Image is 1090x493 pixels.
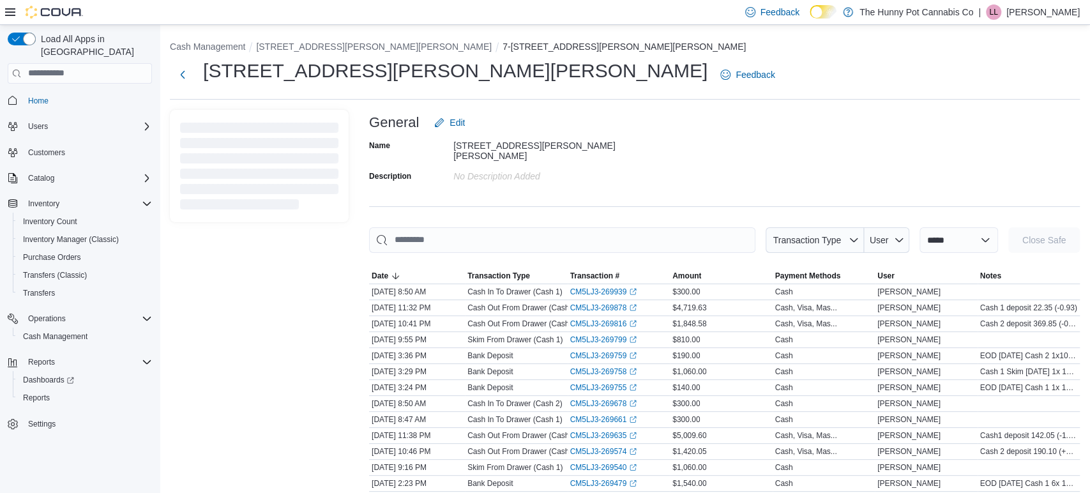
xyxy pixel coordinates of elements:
[629,400,637,407] svg: External link
[672,383,700,393] span: $140.00
[775,271,841,281] span: Payment Methods
[465,268,568,284] button: Transaction Type
[369,227,755,253] input: This is a search bar. As you type, the results lower in the page will automatically filter.
[13,389,157,407] button: Reports
[467,319,578,329] p: Cash Out From Drawer (Cash 2)
[18,250,86,265] a: Purchase Orders
[13,328,157,345] button: Cash Management
[369,171,411,181] label: Description
[3,310,157,328] button: Operations
[629,288,637,296] svg: External link
[13,284,157,302] button: Transfers
[18,214,82,229] a: Inventory Count
[570,478,637,489] a: CM5LJ3-269479External link
[28,314,66,324] span: Operations
[503,42,746,52] button: 7-[STREET_ADDRESS][PERSON_NAME][PERSON_NAME]
[23,416,152,432] span: Settings
[3,195,157,213] button: Inventory
[715,62,780,87] a: Feedback
[568,268,670,284] button: Transaction #
[877,335,941,345] span: [PERSON_NAME]
[369,268,465,284] button: Date
[256,42,492,52] button: [STREET_ADDRESS][PERSON_NAME][PERSON_NAME]
[369,300,465,315] div: [DATE] 11:32 PM
[467,478,513,489] p: Bank Deposit
[570,319,637,329] a: CM5LJ3-269816External link
[23,288,55,298] span: Transfers
[23,145,70,160] a: Customers
[369,140,390,151] label: Name
[23,216,77,227] span: Inventory Count
[736,68,775,81] span: Feedback
[775,287,793,297] div: Cash
[369,460,465,475] div: [DATE] 9:16 PM
[467,335,563,345] p: Skim From Drawer (Cash 1)
[980,478,1078,489] span: EOD [DATE] Cash 1 6x 100 6x 50 31x 20 4x 5
[980,303,1077,313] span: Cash 1 deposit 22.35 (-0.93)
[672,287,700,297] span: $300.00
[570,383,637,393] a: CM5LJ3-269755External link
[369,316,465,331] div: [DATE] 10:41 PM
[672,319,706,329] span: $1,848.58
[775,462,793,473] div: Cash
[877,430,941,441] span: [PERSON_NAME]
[18,372,79,388] a: Dashboards
[570,367,637,377] a: CM5LJ3-269758External link
[13,248,157,266] button: Purchase Orders
[775,383,793,393] div: Cash
[28,357,55,367] span: Reports
[170,40,1080,56] nav: An example of EuiBreadcrumbs
[3,169,157,187] button: Catalog
[1022,234,1066,247] span: Close Safe
[18,285,152,301] span: Transfers
[775,446,837,457] div: Cash, Visa, Mas...
[369,396,465,411] div: [DATE] 8:50 AM
[23,354,152,370] span: Reports
[980,271,1001,281] span: Notes
[369,428,465,443] div: [DATE] 11:38 PM
[429,110,470,135] button: Edit
[23,144,152,160] span: Customers
[672,271,701,281] span: Amount
[629,432,637,439] svg: External link
[980,319,1078,329] span: Cash 2 deposit 369.85 (-0.02)
[672,462,706,473] span: $1,060.00
[877,414,941,425] span: [PERSON_NAME]
[629,384,637,391] svg: External link
[870,235,889,245] span: User
[766,227,864,253] button: Transaction Type
[864,227,909,253] button: User
[453,166,624,181] div: No Description added
[23,252,81,262] span: Purchase Orders
[629,368,637,375] svg: External link
[980,351,1078,361] span: EOD [DATE] Cash 2 1x100 1x50 2x20
[23,93,54,109] a: Home
[629,336,637,344] svg: External link
[13,213,157,231] button: Inventory Count
[672,414,700,425] span: $300.00
[26,6,83,19] img: Cova
[18,390,55,406] a: Reports
[23,375,74,385] span: Dashboards
[775,319,837,329] div: Cash, Visa, Mas...
[978,4,981,20] p: |
[28,96,49,106] span: Home
[23,171,152,186] span: Catalog
[369,444,465,459] div: [DATE] 10:46 PM
[629,416,637,423] svg: External link
[13,231,157,248] button: Inventory Manager (Classic)
[629,480,637,487] svg: External link
[980,367,1078,377] span: Cash 1 Skim [DATE] 1x 100 8x 50 28x 20
[369,380,465,395] div: [DATE] 3:24 PM
[467,462,563,473] p: Skim From Drawer (Cash 1)
[775,367,793,377] div: Cash
[1008,227,1080,253] button: Close Safe
[467,271,530,281] span: Transaction Type
[8,86,152,467] nav: Complex example
[18,329,152,344] span: Cash Management
[453,135,624,161] div: [STREET_ADDRESS][PERSON_NAME][PERSON_NAME]
[28,173,54,183] span: Catalog
[23,171,59,186] button: Catalog
[629,304,637,312] svg: External link
[672,398,700,409] span: $300.00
